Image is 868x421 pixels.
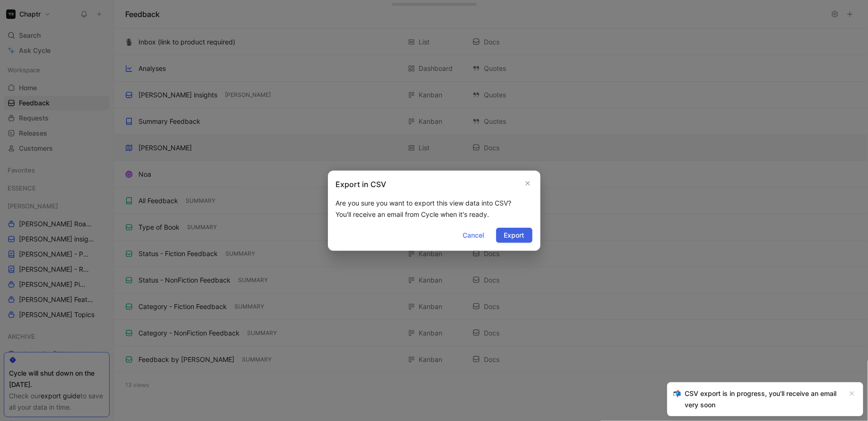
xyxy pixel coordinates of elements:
button: Cancel [455,228,492,243]
div: Are you sure you want to export this view data into CSV? You'll receive an email from Cycle when ... [336,198,533,220]
button: Export [496,228,533,243]
div: CSV export is in progress, you'll receive an email very soon [685,388,842,411]
h2: Export in CSV [336,179,387,190]
span: Export [504,230,524,241]
div: 📬 [673,388,681,399]
span: Cancel [463,230,484,241]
